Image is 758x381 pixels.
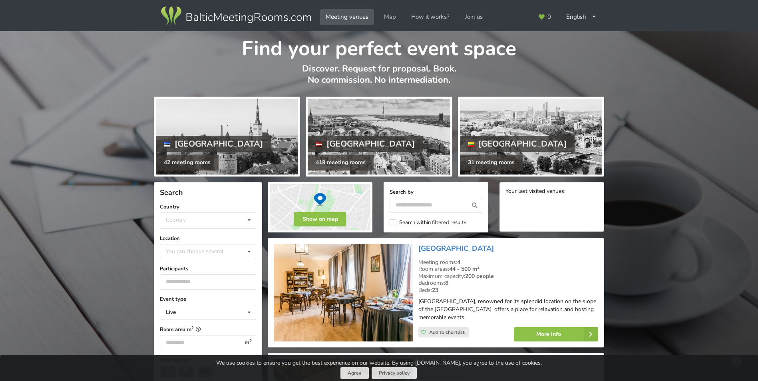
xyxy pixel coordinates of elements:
[159,5,312,27] img: Baltic Meeting Rooms
[249,338,252,344] sup: 2
[406,9,455,25] a: How it works?
[294,212,346,226] button: Show on map
[418,287,598,294] div: Beds:
[477,264,479,270] sup: 2
[240,335,256,350] div: m
[320,9,374,25] a: Meeting venues
[306,97,452,177] a: [GEOGRAPHIC_DATA] 419 meeting rooms
[308,155,374,171] div: 419 meeting rooms
[418,273,598,280] div: Maximum capacity:
[432,286,438,294] strong: 23
[418,244,494,253] a: [GEOGRAPHIC_DATA]
[460,9,488,25] a: Join us
[390,188,482,196] label: Search by
[458,97,604,177] a: [GEOGRAPHIC_DATA] 31 meeting rooms
[429,329,465,335] span: Add to shortlist
[154,97,300,177] a: [GEOGRAPHIC_DATA] 42 meeting rooms
[154,63,604,94] p: Discover. Request for proposal. Book. No commission. No intermediation.
[505,188,598,196] div: Your last visited venues:
[154,31,604,62] h1: Find your perfect event space
[460,136,575,152] div: [GEOGRAPHIC_DATA]
[449,265,479,273] strong: 44 - 500 m
[160,188,183,197] span: Search
[418,259,598,266] div: Meeting rooms:
[418,298,598,321] p: [GEOGRAPHIC_DATA], renowned for its splendid location on the slope of the [GEOGRAPHIC_DATA], offe...
[514,327,598,341] a: More info
[308,136,423,152] div: [GEOGRAPHIC_DATA]
[166,310,176,315] div: Live
[340,367,369,379] button: Agree
[445,279,448,287] strong: 8
[160,325,256,333] label: Room area m
[166,216,186,223] div: Country
[160,203,256,211] label: Country
[160,265,256,273] label: Participants
[378,9,402,25] a: Map
[160,295,256,303] label: Event type
[156,155,219,171] div: 42 meeting rooms
[268,182,372,232] img: Show on map
[457,258,460,266] strong: 4
[547,14,551,20] span: 0
[156,136,271,152] div: [GEOGRAPHIC_DATA]
[372,367,417,379] a: Privacy policy
[160,234,256,242] label: Location
[274,244,412,342] img: Castle, manor | Cesis Municipality | Liepas Manor
[418,280,598,287] div: Bedrooms:
[561,9,602,25] div: English
[164,247,241,256] div: You can choose several
[465,272,494,280] strong: 200 people
[418,266,598,273] div: Room areas:
[460,155,523,171] div: 31 meeting rooms
[390,219,466,226] label: Search within filtered results
[191,325,194,330] sup: 2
